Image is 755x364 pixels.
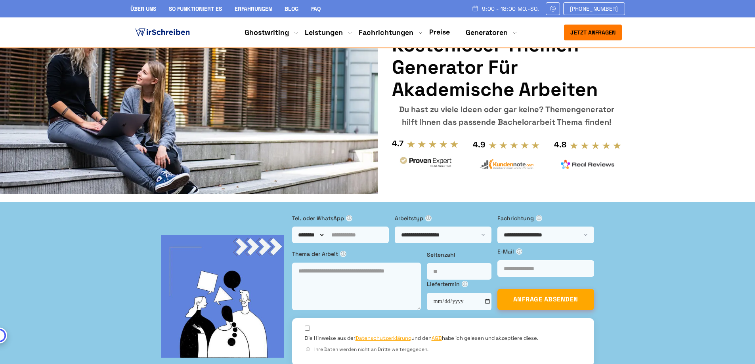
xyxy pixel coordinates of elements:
button: Jetzt anfragen [564,25,622,40]
span: ⓘ [346,215,352,221]
div: Ihre Daten werden nicht an Dritte weitergegeben. [305,346,581,353]
span: ⓘ [425,215,432,221]
img: stars [570,141,621,150]
span: ⓘ [462,281,468,287]
label: Tel. oder WhatsApp [292,214,389,223]
div: 4.9 [473,138,485,151]
a: FAQ [311,5,321,12]
img: kundennote [480,159,533,170]
a: Blog [285,5,298,12]
label: Thema der Arbeit [292,250,421,258]
a: So funktioniert es [169,5,222,12]
img: logo ghostwriter-österreich [134,27,191,38]
button: ANFRAGE ABSENDEN [497,289,594,310]
span: [PHONE_NUMBER] [570,6,618,12]
label: Seitenzahl [427,250,491,259]
a: [PHONE_NUMBER] [563,2,625,15]
div: 4.7 [392,137,403,150]
div: Du hast zu viele Ideen oder gar keine? Themengenerator hilft Ihnen das passende Bachelorarbeit Th... [392,103,621,128]
img: provenexpert [399,156,453,170]
span: ⓘ [536,215,542,221]
img: bg [161,235,284,358]
div: 4.8 [554,138,566,151]
a: Preise [429,27,450,36]
label: Arbeitstyp [395,214,491,223]
a: Erfahrungen [235,5,272,12]
label: E-Mail [497,247,594,256]
a: AGB [432,335,442,341]
span: ⓘ [340,251,346,257]
a: Generatoren [466,28,508,37]
label: Die Hinweise aus der und den habe ich gelesen und akzeptiere diese. [305,335,538,342]
a: Über uns [130,5,156,12]
img: Schedule [472,5,479,11]
img: stars [407,140,459,149]
a: Ghostwriting [245,28,289,37]
a: Datenschutzerklärung [356,335,411,341]
label: Liefertermin [427,280,491,288]
img: realreviews [561,160,615,169]
h1: Kostenloser Themen-Generator für akademische Arbeiten [392,34,621,101]
span: ⓘ [305,346,311,353]
label: Fachrichtung [497,214,594,223]
a: Leistungen [305,28,343,37]
a: Fachrichtungen [359,28,413,37]
span: ⓘ [516,248,522,255]
span: 9:00 - 18:00 Mo.-So. [482,6,539,12]
img: Email [549,6,556,12]
img: stars [488,141,540,150]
